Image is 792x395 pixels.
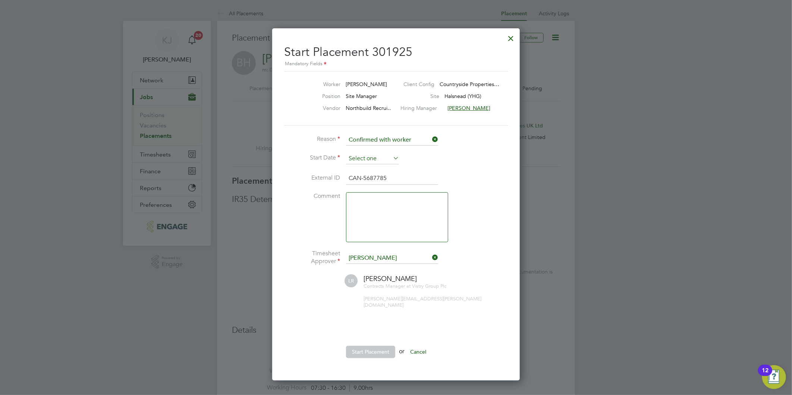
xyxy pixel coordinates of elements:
label: Vendor [299,105,340,111]
span: Site Manager [346,93,377,99]
button: Open Resource Center, 12 new notifications [762,365,786,389]
button: Cancel [404,346,432,358]
label: Position [299,93,340,99]
span: [PERSON_NAME][EMAIL_ADDRESS][PERSON_NAME][DOMAIN_NAME] [364,296,482,308]
h2: Start Placement 301925 [284,39,508,68]
label: Worker [299,81,340,88]
span: Countryside Properties… [440,81,500,88]
span: Halsnead (YHG) [445,93,482,99]
div: 12 [762,370,769,380]
label: External ID [284,174,340,182]
label: Start Date [284,154,340,162]
input: Select one [346,153,399,164]
span: [PERSON_NAME] [447,105,490,111]
li: or [284,346,508,365]
span: Contracts Manager at [364,283,411,289]
label: Hiring Manager [400,105,442,111]
label: Site [410,93,440,99]
label: Reason [284,135,340,143]
span: Vistry Group Plc [412,283,446,289]
label: Timesheet Approver [284,250,340,265]
span: Northbuild Recrui… [346,105,393,111]
label: Comment [284,192,340,200]
div: Mandatory Fields [284,60,508,68]
input: Select one [346,135,438,146]
span: [PERSON_NAME] [346,81,387,88]
label: Client Config [404,81,435,88]
span: LR [345,274,358,287]
input: Search for... [346,253,438,264]
button: Start Placement [346,346,395,358]
span: [PERSON_NAME] [364,274,417,283]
